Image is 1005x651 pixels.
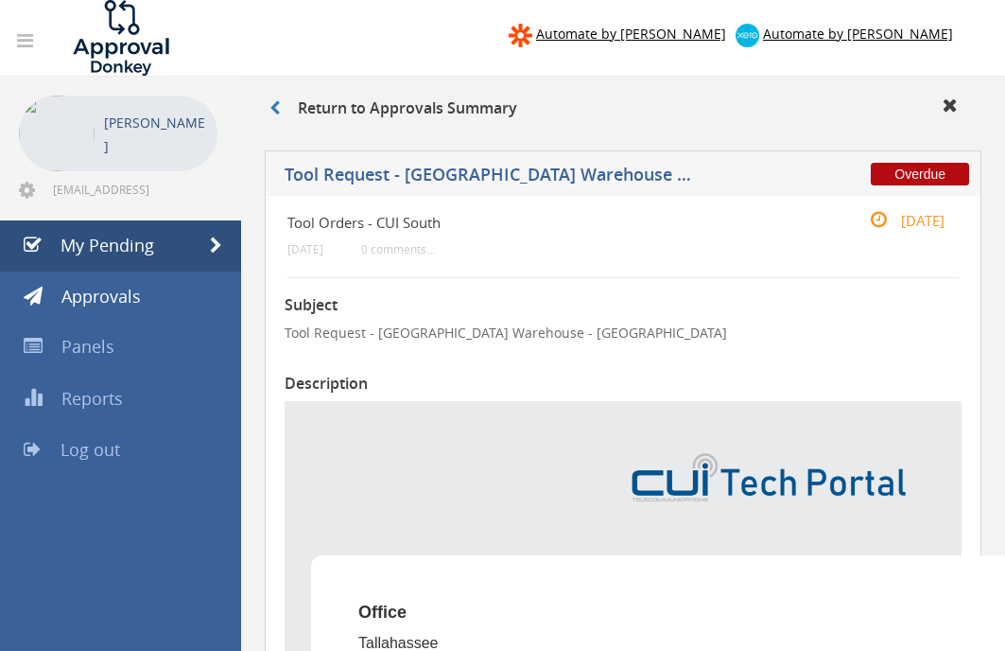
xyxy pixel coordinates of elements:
[850,210,944,231] small: [DATE]
[61,234,154,256] span: My Pending
[61,387,123,410] span: Reports
[763,25,953,43] span: Automate by [PERSON_NAME]
[287,242,323,256] small: [DATE]
[104,111,208,158] p: [PERSON_NAME]
[61,335,114,358] span: Panels
[536,25,726,43] span: Automate by [PERSON_NAME]
[285,166,694,189] h5: Tool Request - [GEOGRAPHIC_DATA] Warehouse - [GEOGRAPHIC_DATA]
[61,438,120,461] span: Log out
[285,297,962,314] h3: Subject
[358,603,407,622] strong: Office
[285,324,962,343] p: Tool Request - [GEOGRAPHIC_DATA] Warehouse - [GEOGRAPHIC_DATA]
[285,376,962,393] h3: Description
[736,24,759,47] img: xero-logo.png
[269,100,517,117] h3: Return to Approvals Summary
[871,163,969,185] span: Overdue
[509,24,532,47] img: zapier-logomark.png
[628,449,911,508] img: techops
[61,285,141,308] span: Approvals
[53,182,214,197] span: [EMAIL_ADDRESS][DOMAIN_NAME]
[361,242,435,256] small: 0 comments...
[287,215,847,231] h4: Tool Orders - CUI South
